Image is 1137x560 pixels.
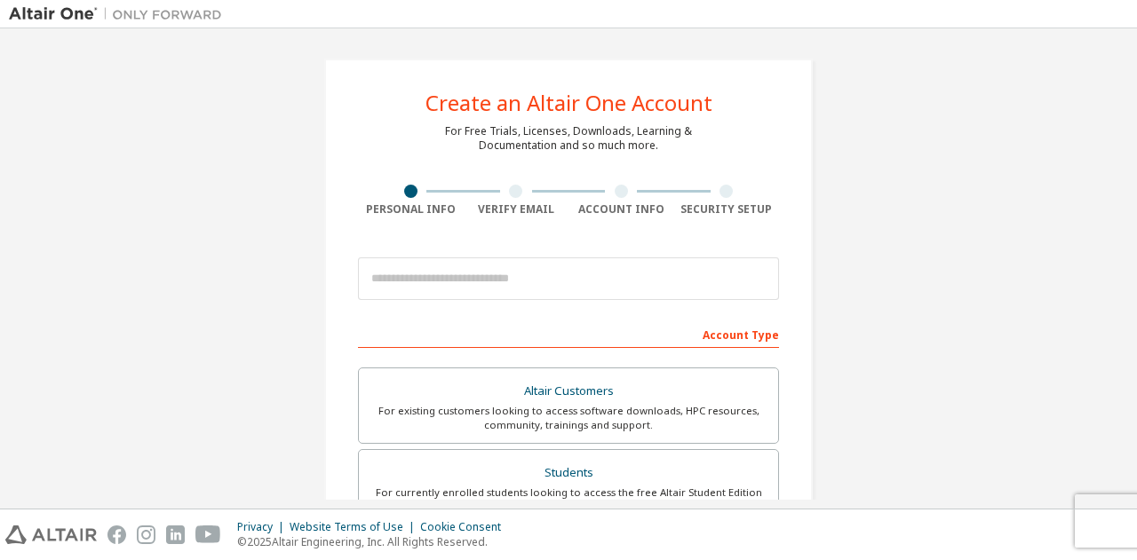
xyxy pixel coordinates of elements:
[195,525,221,544] img: youtube.svg
[464,202,569,217] div: Verify Email
[370,404,767,432] div: For existing customers looking to access software downloads, HPC resources, community, trainings ...
[370,461,767,485] div: Students
[290,520,420,534] div: Website Terms of Use
[237,520,290,534] div: Privacy
[166,525,185,544] img: linkedin.svg
[137,525,155,544] img: instagram.svg
[237,534,512,549] p: © 2025 Altair Engineering, Inc. All Rights Reserved.
[107,525,126,544] img: facebook.svg
[358,319,779,348] div: Account Type
[445,124,692,153] div: For Free Trials, Licenses, Downloads, Learning & Documentation and so much more.
[568,202,674,217] div: Account Info
[370,379,767,404] div: Altair Customers
[358,202,464,217] div: Personal Info
[425,92,712,114] div: Create an Altair One Account
[5,525,97,544] img: altair_logo.svg
[370,485,767,514] div: For currently enrolled students looking to access the free Altair Student Edition bundle and all ...
[674,202,780,217] div: Security Setup
[9,5,231,23] img: Altair One
[420,520,512,534] div: Cookie Consent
